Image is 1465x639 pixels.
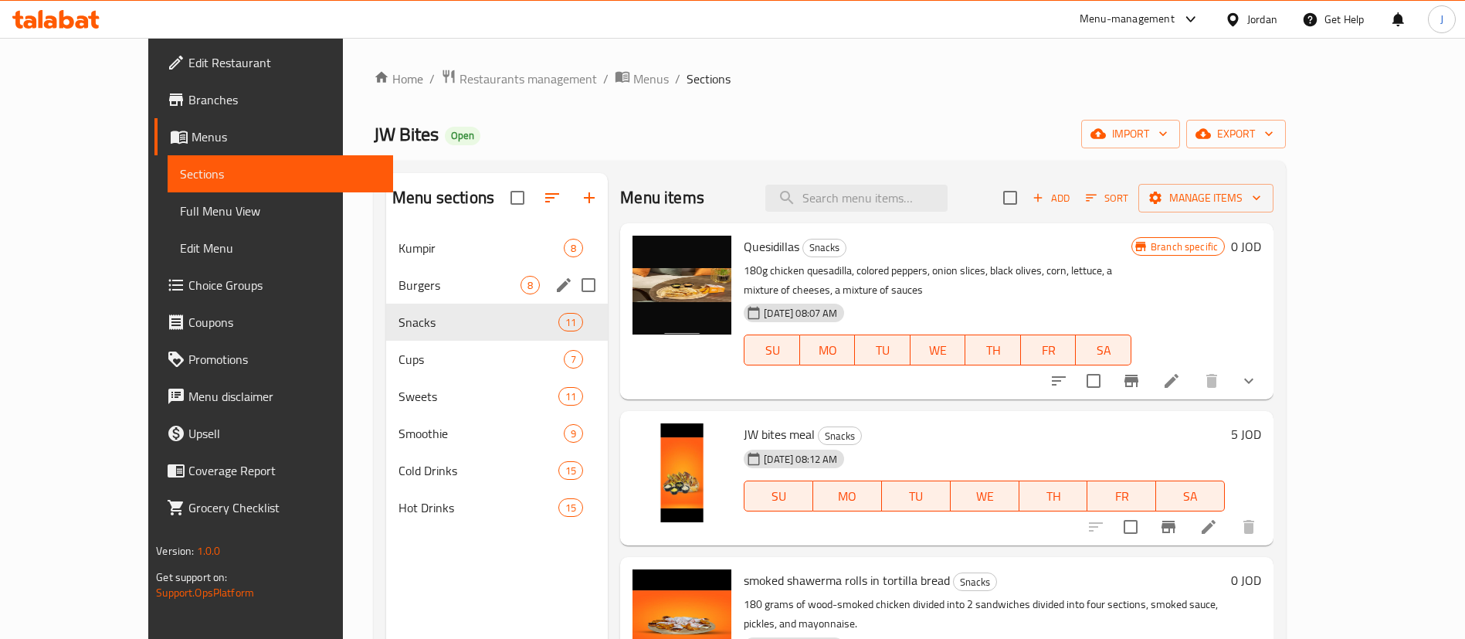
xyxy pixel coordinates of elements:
[1230,508,1267,546] button: delete
[632,423,731,522] img: JW bites meal
[911,335,966,365] button: WE
[156,567,227,587] span: Get support on:
[168,155,393,192] a: Sections
[744,335,799,365] button: SU
[1026,485,1082,508] span: TH
[1027,339,1070,362] span: FR
[386,341,608,378] div: Cups7
[565,352,582,367] span: 7
[1019,481,1088,512] button: TH
[392,186,494,209] h2: Menu sections
[603,70,609,88] li: /
[819,427,861,445] span: Snacks
[154,489,393,526] a: Grocery Checklist
[386,415,608,452] div: Smoothie9
[154,44,393,81] a: Edit Restaurant
[571,179,608,216] button: Add section
[803,239,846,257] span: Snacks
[180,165,381,183] span: Sections
[751,339,793,362] span: SU
[1082,186,1132,210] button: Sort
[818,427,862,445] div: Snacks
[744,595,1225,634] p: 180 grams of wood-smoked chicken divided into 2 sandwiches divided into four sections, smoked sau...
[180,239,381,257] span: Edit Menu
[386,229,608,267] div: Kumpir8
[813,481,882,512] button: MO
[751,485,807,508] span: SU
[1239,372,1258,390] svg: Show Choices
[154,267,393,304] a: Choice Groups
[386,378,608,415] div: Sweets11
[386,489,608,526] div: Hot Drinks15
[564,424,583,443] div: items
[156,541,194,561] span: Version:
[188,276,381,294] span: Choice Groups
[398,350,564,369] span: Cups
[744,235,799,258] span: Quesidillas
[1094,485,1150,508] span: FR
[398,461,558,480] span: Cold Drinks
[188,350,381,369] span: Promotions
[188,424,381,443] span: Upsell
[951,481,1019,512] button: WE
[1082,339,1125,362] span: SA
[1114,511,1147,543] span: Select to update
[632,236,731,335] img: Quesidillas
[188,53,381,72] span: Edit Restaurant
[196,541,220,561] span: 1.0.0
[154,118,393,155] a: Menus
[445,127,480,145] div: Open
[398,498,558,517] span: Hot Drinks
[188,387,381,406] span: Menu disclaimer
[744,481,813,512] button: SU
[559,501,582,515] span: 15
[154,341,393,378] a: Promotions
[1040,362,1077,399] button: sort-choices
[180,202,381,220] span: Full Menu View
[559,389,582,404] span: 11
[501,182,534,214] span: Select all sections
[460,70,597,88] span: Restaurants management
[188,313,381,331] span: Coupons
[620,186,704,209] h2: Menu items
[1199,124,1273,144] span: export
[441,69,597,89] a: Restaurants management
[398,387,558,406] span: Sweets
[564,350,583,369] div: items
[386,267,608,304] div: Burgers8edit
[188,498,381,517] span: Grocery Checklist
[1094,124,1168,144] span: import
[398,313,558,331] span: Snacks
[972,339,1015,362] span: TH
[386,223,608,532] nav: Menu sections
[819,485,876,508] span: MO
[398,239,564,257] span: Kumpir
[188,90,381,109] span: Branches
[559,315,582,330] span: 11
[744,423,815,446] span: JW bites meal
[1230,362,1267,399] button: show more
[1199,518,1218,536] a: Edit menu item
[1231,236,1261,257] h6: 0 JOD
[861,339,904,362] span: TU
[1080,10,1175,29] div: Menu-management
[1021,335,1077,365] button: FR
[192,127,381,146] span: Menus
[1231,423,1261,445] h6: 5 JOD
[398,424,564,443] div: Smoothie
[154,415,393,452] a: Upsell
[386,304,608,341] div: Snacks11
[374,69,1286,89] nav: breadcrumb
[1026,186,1076,210] span: Add item
[1186,120,1286,148] button: export
[398,276,521,294] span: Burgers
[806,339,849,362] span: MO
[558,313,583,331] div: items
[1193,362,1230,399] button: delete
[154,378,393,415] a: Menu disclaimer
[917,339,960,362] span: WE
[800,335,856,365] button: MO
[633,70,669,88] span: Menus
[882,481,951,512] button: TU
